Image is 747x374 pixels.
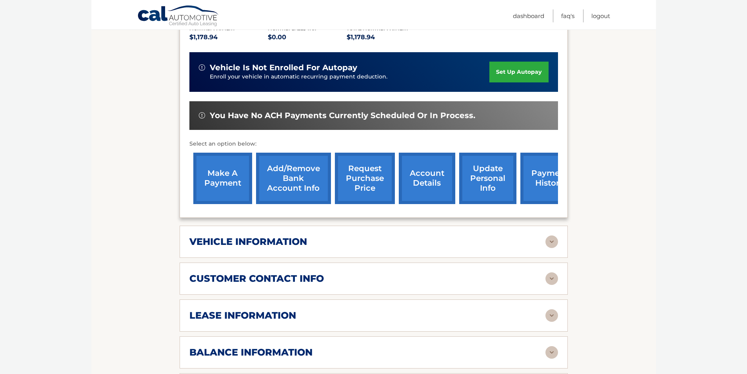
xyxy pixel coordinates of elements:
p: $0.00 [268,32,347,43]
span: vehicle is not enrolled for autopay [210,63,357,73]
img: alert-white.svg [199,64,205,71]
p: Enroll your vehicle in automatic recurring payment deduction. [210,73,490,81]
img: accordion-rest.svg [545,309,558,322]
a: make a payment [193,153,252,204]
a: Logout [591,9,610,22]
a: payment history [520,153,579,204]
a: FAQ's [561,9,574,22]
span: You have no ACH payments currently scheduled or in process. [210,111,475,120]
a: set up autopay [489,62,548,82]
a: Dashboard [513,9,544,22]
img: accordion-rest.svg [545,272,558,285]
h2: balance information [189,347,313,358]
img: accordion-rest.svg [545,346,558,359]
a: request purchase price [335,153,395,204]
p: Select an option below: [189,139,558,149]
a: Cal Automotive [137,5,220,28]
a: account details [399,153,455,204]
h2: lease information [189,310,296,321]
a: update personal info [459,153,516,204]
a: Add/Remove bank account info [256,153,331,204]
img: alert-white.svg [199,112,205,119]
p: $1,178.94 [189,32,268,43]
h2: customer contact info [189,273,324,285]
h2: vehicle information [189,236,307,248]
img: accordion-rest.svg [545,235,558,248]
p: $1,178.94 [347,32,425,43]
